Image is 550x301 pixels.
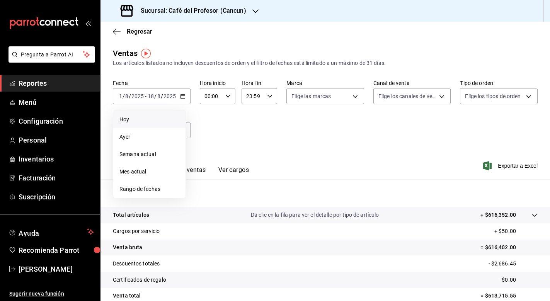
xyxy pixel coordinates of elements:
[21,51,83,59] span: Pregunta a Parrot AI
[242,80,277,86] label: Hora fin
[373,80,451,86] label: Canal de venta
[157,93,161,99] input: --
[119,185,179,193] span: Rango de fechas
[125,93,129,99] input: --
[494,227,538,235] p: + $50.00
[113,28,152,35] button: Regresar
[175,166,206,179] button: Ver ventas
[125,166,249,179] div: navigation tabs
[113,59,538,67] div: Los artículos listados no incluyen descuentos de orden y el filtro de fechas está limitado a un m...
[19,135,94,145] span: Personal
[499,276,538,284] p: - $0.00
[113,243,142,252] p: Venta bruta
[286,80,364,86] label: Marca
[119,150,179,158] span: Semana actual
[161,93,163,99] span: /
[218,166,249,179] button: Ver cargos
[119,133,179,141] span: Ayer
[9,46,95,63] button: Pregunta a Parrot AI
[123,93,125,99] span: /
[200,80,235,86] label: Hora inicio
[480,292,538,300] p: = $613,715.55
[489,260,538,268] p: - $2,686.45
[19,154,94,164] span: Inventarios
[85,20,91,26] button: open_drawer_menu
[113,276,166,284] p: Certificados de regalo
[113,189,538,198] p: Resumen
[131,93,144,99] input: ----
[141,49,151,58] img: Tooltip marker
[113,227,160,235] p: Cargos por servicio
[19,97,94,107] span: Menú
[291,92,331,100] span: Elige las marcas
[147,93,154,99] input: --
[485,161,538,170] button: Exportar a Excel
[113,211,149,219] p: Total artículos
[465,92,521,100] span: Elige los tipos de orden
[378,92,437,100] span: Elige los canales de venta
[19,245,94,255] span: Recomienda Parrot
[119,116,179,124] span: Hoy
[480,211,516,219] p: + $616,352.00
[19,173,94,183] span: Facturación
[119,168,179,176] span: Mes actual
[460,80,538,86] label: Tipo de orden
[127,28,152,35] span: Regresar
[5,56,95,64] a: Pregunta a Parrot AI
[19,78,94,88] span: Reportes
[19,227,84,236] span: Ayuda
[119,93,123,99] input: --
[9,290,94,298] span: Sugerir nueva función
[113,260,160,268] p: Descuentos totales
[135,6,246,15] h3: Sucursal: Café del Profesor (Cancun)
[251,211,379,219] p: Da clic en la fila para ver el detalle por tipo de artículo
[113,48,138,59] div: Ventas
[19,264,94,274] span: [PERSON_NAME]
[480,243,538,252] p: = $616,402.00
[129,93,131,99] span: /
[19,116,94,126] span: Configuración
[154,93,157,99] span: /
[19,192,94,202] span: Suscripción
[145,93,146,99] span: -
[113,292,141,300] p: Venta total
[113,80,191,86] label: Fecha
[163,93,176,99] input: ----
